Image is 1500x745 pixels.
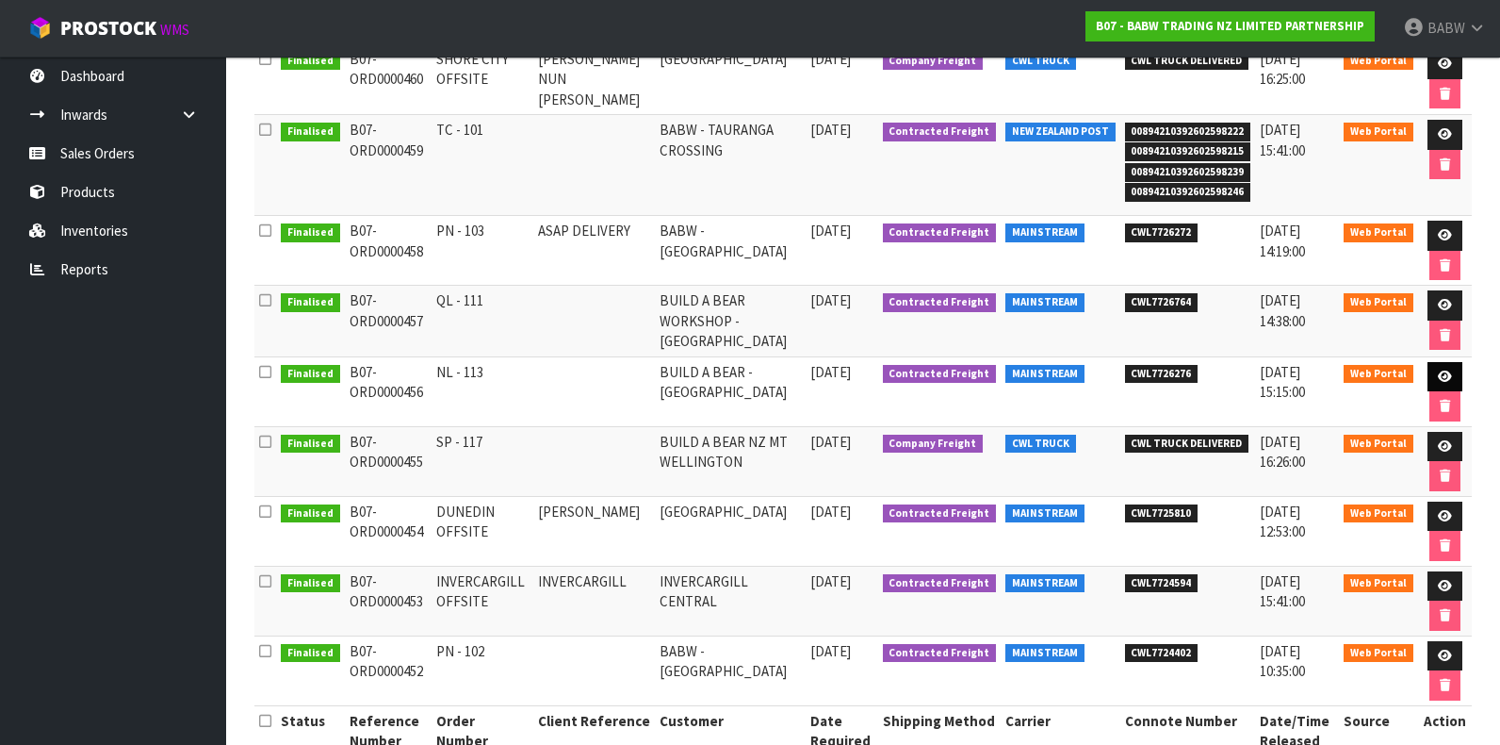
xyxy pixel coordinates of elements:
[655,115,805,216] td: BABW - TAURANGA CROSSING
[345,636,432,705] td: B07-ORD0000452
[810,503,851,521] span: [DATE]
[1427,19,1465,37] span: BABW
[1344,52,1413,71] span: Web Portal
[281,123,340,141] span: Finalised
[655,636,805,705] td: BABW - [GEOGRAPHIC_DATA]
[1344,574,1413,593] span: Web Portal
[1125,52,1249,71] span: CWL TRUCK DELIVERED
[1005,52,1076,71] span: CWL TRUCK
[1005,574,1084,593] span: MAINSTREAM
[533,44,655,115] td: [PERSON_NAME] NUN [PERSON_NAME]
[655,44,805,115] td: [GEOGRAPHIC_DATA]
[1005,365,1084,384] span: MAINSTREAM
[281,505,340,523] span: Finalised
[345,426,432,496] td: B07-ORD0000455
[432,286,534,356] td: QL - 111
[1125,644,1198,663] span: CWL7724402
[281,52,340,71] span: Finalised
[281,435,340,454] span: Finalised
[1125,505,1198,523] span: CWL7725810
[1260,50,1305,88] span: [DATE] 16:25:00
[1125,365,1198,384] span: CWL7726276
[810,222,851,240] span: [DATE]
[1260,503,1305,540] span: [DATE] 12:53:00
[810,642,851,660] span: [DATE]
[345,216,432,286] td: B07-ORD0000458
[1005,123,1116,141] span: NEW ZEALAND POST
[1260,222,1305,259] span: [DATE] 14:19:00
[345,286,432,356] td: B07-ORD0000457
[432,636,534,705] td: PN - 102
[1005,505,1084,523] span: MAINSTREAM
[1005,644,1084,663] span: MAINSTREAM
[655,286,805,356] td: BUILD A BEAR WORKSHOP - [GEOGRAPHIC_DATA]
[1125,142,1251,161] span: 00894210392602598215
[1125,123,1251,141] span: 00894210392602598222
[810,433,851,451] span: [DATE]
[1344,644,1413,663] span: Web Portal
[1260,433,1305,471] span: [DATE] 16:26:00
[432,426,534,496] td: SP - 117
[655,356,805,426] td: BUILD A BEAR - [GEOGRAPHIC_DATA]
[281,574,340,593] span: Finalised
[1260,572,1305,610] span: [DATE] 15:41:00
[1125,574,1198,593] span: CWL7724594
[1260,642,1305,680] span: [DATE] 10:35:00
[1260,291,1305,329] span: [DATE] 14:38:00
[883,365,997,384] span: Contracted Freight
[810,50,851,68] span: [DATE]
[883,574,997,593] span: Contracted Freight
[345,566,432,636] td: B07-ORD0000453
[432,115,534,216] td: TC - 101
[533,216,655,286] td: ASAP DELIVERY
[1260,363,1305,401] span: [DATE] 15:15:00
[883,505,997,523] span: Contracted Freight
[883,435,984,454] span: Company Freight
[1344,293,1413,312] span: Web Portal
[1344,435,1413,454] span: Web Portal
[1005,223,1084,242] span: MAINSTREAM
[345,44,432,115] td: B07-ORD0000460
[345,496,432,566] td: B07-ORD0000454
[432,216,534,286] td: PN - 103
[883,293,997,312] span: Contracted Freight
[533,496,655,566] td: [PERSON_NAME]
[160,21,189,39] small: WMS
[281,223,340,242] span: Finalised
[1005,293,1084,312] span: MAINSTREAM
[883,52,984,71] span: Company Freight
[1344,223,1413,242] span: Web Portal
[1125,163,1251,182] span: 00894210392602598239
[281,293,340,312] span: Finalised
[533,566,655,636] td: INVERCARGILL
[345,115,432,216] td: B07-ORD0000459
[432,566,534,636] td: INVERCARGILL OFFSITE
[1125,435,1249,454] span: CWL TRUCK DELIVERED
[345,356,432,426] td: B07-ORD0000456
[810,291,851,309] span: [DATE]
[810,363,851,381] span: [DATE]
[432,356,534,426] td: NL - 113
[1125,293,1198,312] span: CWL7726764
[810,121,851,139] span: [DATE]
[883,644,997,663] span: Contracted Freight
[655,216,805,286] td: BABW - [GEOGRAPHIC_DATA]
[1005,435,1076,454] span: CWL TRUCK
[1260,121,1305,158] span: [DATE] 15:41:00
[28,16,52,40] img: cube-alt.png
[655,496,805,566] td: [GEOGRAPHIC_DATA]
[281,644,340,663] span: Finalised
[810,572,851,590] span: [DATE]
[883,223,997,242] span: Contracted Freight
[1344,365,1413,384] span: Web Portal
[655,566,805,636] td: INVERCARGILL CENTRAL
[1344,505,1413,523] span: Web Portal
[1096,18,1364,34] strong: B07 - BABW TRADING NZ LIMITED PARTNERSHIP
[1344,123,1413,141] span: Web Portal
[883,123,997,141] span: Contracted Freight
[432,44,534,115] td: SHORE CITY OFFSITE
[60,16,156,41] span: ProStock
[1125,223,1198,242] span: CWL7726272
[432,496,534,566] td: DUNEDIN OFFSITE
[655,426,805,496] td: BUILD A BEAR NZ MT WELLINGTON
